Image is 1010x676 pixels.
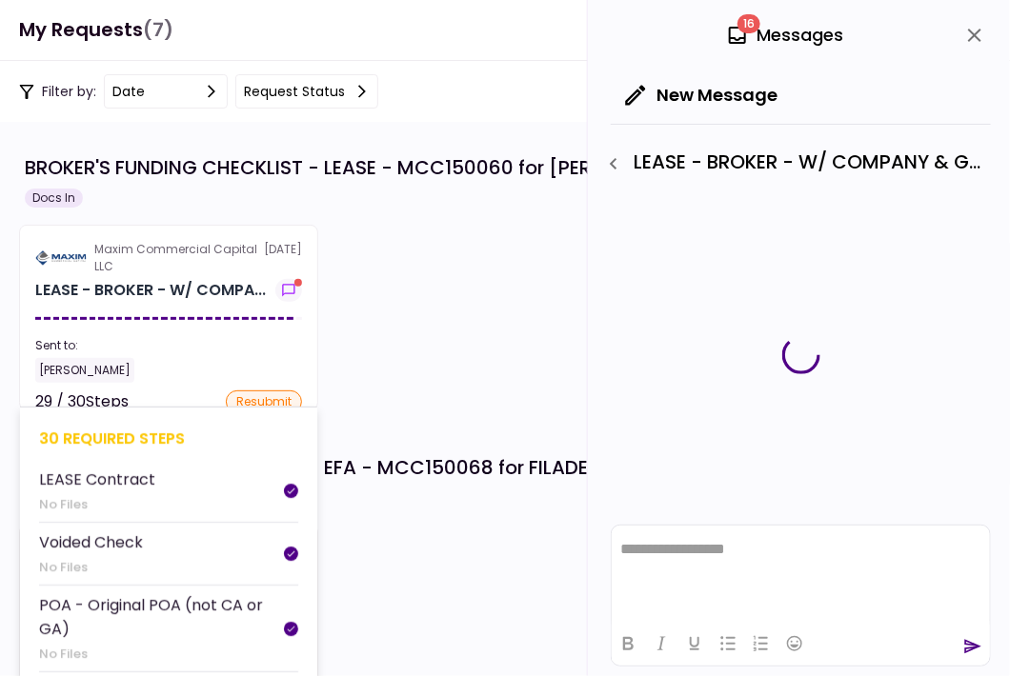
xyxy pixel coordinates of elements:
div: Messages [726,21,843,50]
div: BROKER'S FUNDING CHECKLIST - EFA - MCC150068 for FILADELFIA TRANSPORT LLC [25,453,777,482]
div: No Files [39,645,284,664]
div: BROKER'S FUNDING CHECKLIST - LEASE - MCC150060 for [PERSON_NAME] TRANSPORTATION, LLC [25,153,924,182]
span: (7) [143,10,173,50]
div: [DATE] [35,241,302,275]
button: Italic [645,630,677,657]
div: 30 required steps [39,427,298,450]
div: No Files [39,558,143,577]
div: Filter by: [19,74,378,109]
button: Bold [612,630,644,657]
div: resubmit [226,390,302,413]
div: LEASE Contract [39,467,155,491]
div: POA - Original POA (not CA or GA) [39,593,284,641]
img: Partner logo [35,249,87,267]
div: No Files [39,495,155,514]
button: Emojis [778,630,811,657]
div: Maxim Commercial Capital LLC [94,241,264,275]
button: New Message [611,70,793,120]
iframe: Rich Text Area [612,526,990,621]
div: Sent to: [35,337,302,354]
button: send [963,637,982,656]
div: Docs In [25,189,83,208]
button: Request status [235,74,378,109]
div: [PERSON_NAME] [35,358,134,383]
h1: My Requests [19,10,173,50]
button: show-messages [275,279,302,302]
button: close [959,19,991,51]
button: Bullet list [712,630,744,657]
div: 29 / 30 Steps [35,390,129,413]
div: Voided Check [39,530,143,554]
button: date [104,74,228,109]
span: 16 [737,14,760,33]
button: Numbered list [745,630,778,657]
div: date [112,81,145,102]
button: Underline [678,630,711,657]
div: LEASE - BROKER - W/ COMPANY & GUARANTOR - FUNDING CHECKLIST [35,279,266,302]
div: LEASE - BROKER - W/ COMPANY & GUARANTOR - FUNDING CHECKLIST - Certificate of Insurance [597,148,991,180]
